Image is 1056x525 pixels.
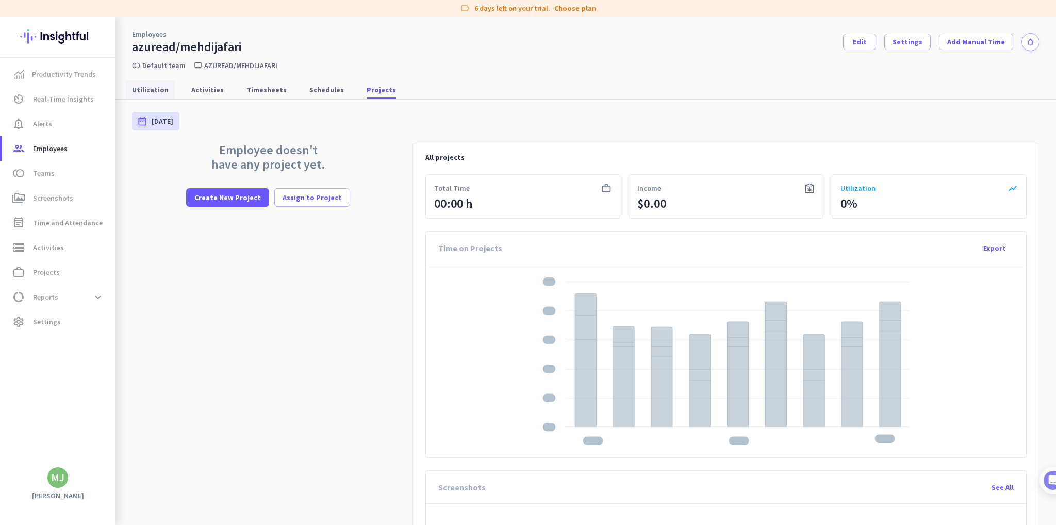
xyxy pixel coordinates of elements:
div: See All [983,475,1022,500]
div: 1Add employees [19,176,187,192]
i: event_note [12,217,25,229]
i: notification_important [12,118,25,130]
div: Screenshots [432,479,492,496]
p: 4 steps [10,136,37,146]
button: Messages [52,322,103,363]
i: toll [12,167,25,179]
button: Edit [843,34,876,50]
a: data_usageReportsexpand_more [2,285,115,309]
i: work_outline [12,266,25,278]
button: Export [976,239,1014,257]
span: Alerts [33,118,52,130]
a: Employees [132,29,167,39]
button: Tasks [155,322,206,363]
span: Create New Project [194,192,261,203]
span: Activities [191,85,224,95]
h2: Employee doesn't have any project yet. [206,143,330,172]
button: Assign to Project [274,188,350,207]
img: Insightful logo [20,17,95,57]
span: Messages [60,348,95,355]
span: Schedules [309,85,344,95]
span: Activities [33,241,64,254]
a: menu-itemProductivity Trends [2,62,115,87]
span: All projects [425,153,465,162]
a: Choose plan [554,3,596,13]
span: Assign to Project [283,192,342,203]
span: Settings [33,316,61,328]
i: settings [12,316,25,328]
i: laptop_mac [194,61,202,70]
span: Teams [33,167,55,179]
button: expand_more [89,288,107,306]
div: $0.00 [637,195,666,212]
button: Help [103,322,155,363]
img: menu-item [14,70,24,79]
a: Default team [142,61,186,70]
div: Add employees [40,179,175,190]
a: work_outlineProjects [2,260,115,285]
span: [DATE] [152,116,173,126]
i: label [460,3,470,13]
span: Total Time [434,183,470,193]
a: perm_mediaScreenshots [2,186,115,210]
div: Time on Projects [438,232,502,265]
div: azuread/mehdijafari [132,39,241,55]
div: 0% [840,195,857,212]
div: MJ [51,472,64,483]
span: Help [121,348,137,355]
i: data_usage [12,291,25,303]
i: work_outline [601,183,612,193]
img: widget-img [804,183,815,193]
span: Time and Attendance [33,217,103,229]
div: 🎊 Welcome to Insightful! 🎊 [14,40,192,77]
a: event_noteTime and Attendance [2,210,115,235]
span: Productivity Trends [32,68,96,80]
div: You're just a few steps away from completing the essential app setup [14,77,192,102]
span: Projects [33,266,60,278]
button: Add Manual Time [939,34,1013,50]
a: notification_importantAlerts [2,111,115,136]
i: storage [12,241,25,254]
a: settingsSettings [2,309,115,334]
i: show_chart [1008,183,1018,193]
button: Settings [884,34,931,50]
div: It's time to add your employees! This is crucial since Insightful will start collecting their act... [40,196,179,240]
span: Screenshots [33,192,73,204]
span: Projects [367,85,396,95]
i: group [12,142,25,155]
span: Tasks [169,348,191,355]
span: Settings [893,37,922,47]
div: [PERSON_NAME] from Insightful [57,111,170,121]
img: placeholder-stacked-chart.svg [434,277,1018,445]
span: Real-Time Insights [33,93,94,105]
p: azuread/mehdijafari [204,61,277,70]
i: toll [132,61,140,70]
div: Initial tracking settings and how to edit them [40,297,175,318]
a: storageActivities [2,235,115,260]
i: perm_media [12,192,25,204]
a: tollTeams [2,161,115,186]
i: notifications [1026,38,1035,46]
span: Utilization [840,183,876,193]
a: av_timerReal-Time Insights [2,87,115,111]
i: av_timer [12,93,25,105]
img: Profile image for Tamara [37,108,53,124]
button: Create New Project [186,188,269,207]
button: Add your employees [40,248,139,269]
span: Reports [33,291,58,303]
span: Utilization [132,85,169,95]
div: 00:00 h [434,195,473,212]
span: Income [637,183,661,193]
span: Add Manual Time [947,37,1005,47]
p: About 10 minutes [131,136,196,146]
span: Home [15,348,36,355]
span: Edit [853,37,867,47]
div: 2Initial tracking settings and how to edit them [19,293,187,318]
h1: Tasks [88,5,121,22]
i: date_range [137,116,147,126]
span: Export [983,243,1006,253]
span: Employees [33,142,68,155]
a: groupEmployees [2,136,115,161]
span: Timesheets [246,85,287,95]
div: Close [181,4,200,23]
